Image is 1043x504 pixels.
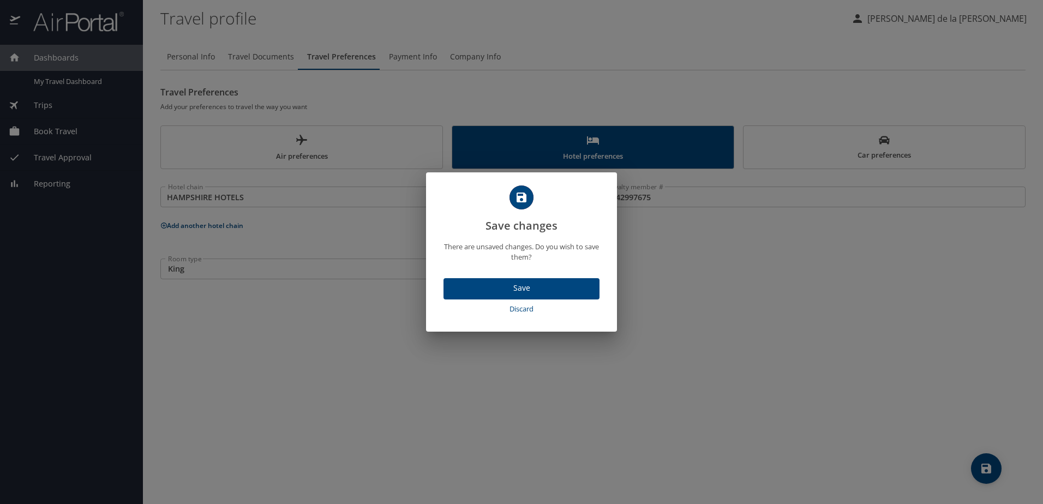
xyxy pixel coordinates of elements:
[452,281,591,295] span: Save
[439,185,604,235] h2: Save changes
[443,278,600,299] button: Save
[443,299,600,319] button: Discard
[439,242,604,262] p: There are unsaved changes. Do you wish to save them?
[448,303,595,315] span: Discard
